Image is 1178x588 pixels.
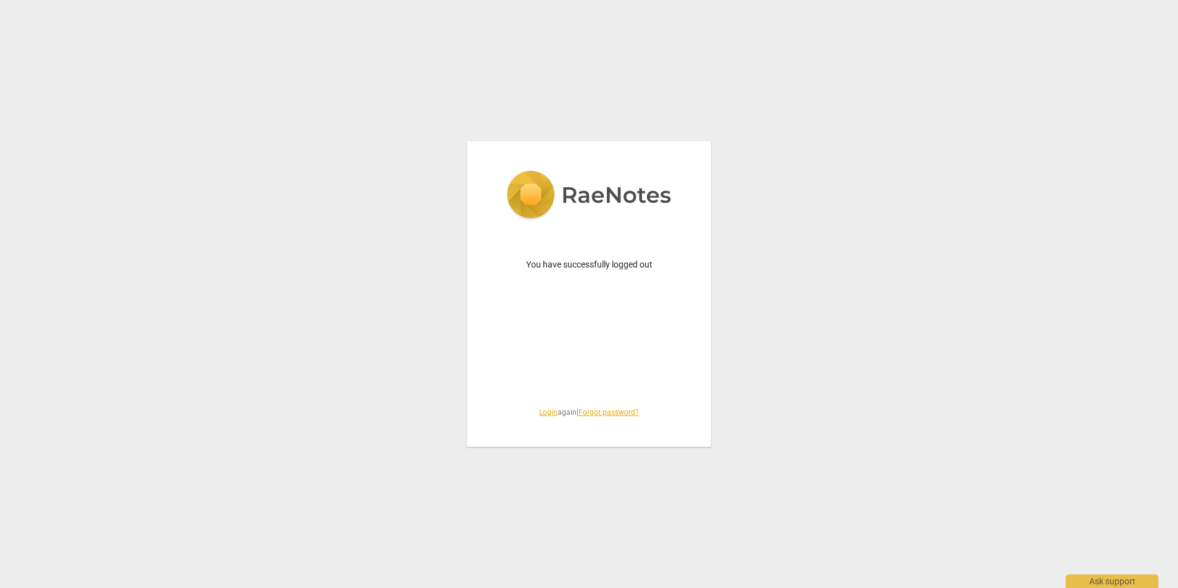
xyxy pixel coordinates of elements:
span: again | [497,407,681,418]
a: Forgot password? [579,408,639,417]
img: 5ac2273c67554f335776073100b6d88f.svg [506,171,672,221]
div: Ask support [1066,574,1158,588]
a: Login [539,408,558,417]
p: You have successfully logged out [497,258,681,271]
